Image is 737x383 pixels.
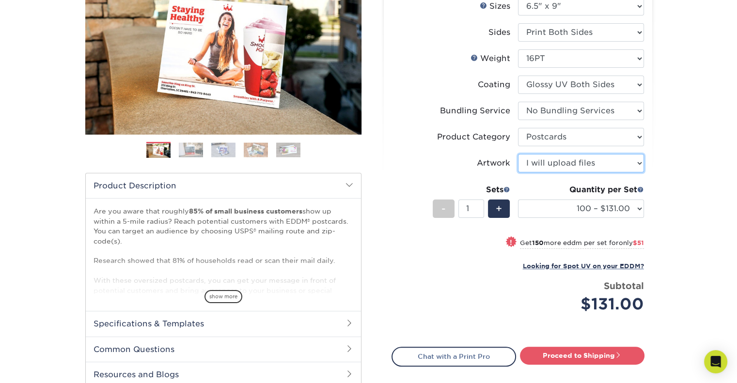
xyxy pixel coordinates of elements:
span: only [619,239,644,246]
div: Product Category [437,131,510,143]
div: Sets [433,184,510,196]
h2: Common Questions [86,337,361,362]
div: Artwork [477,157,510,169]
img: EDDM 02 [179,142,203,157]
h2: Specifications & Templates [86,311,361,336]
div: Open Intercom Messenger [704,350,727,373]
div: $131.00 [525,292,644,316]
span: show more [204,290,242,303]
a: Chat with a Print Pro [392,347,516,366]
strong: Subtotal [604,280,644,291]
div: Bundling Service [440,105,510,117]
strong: 150 [532,239,544,246]
a: Proceed to Shipping [520,347,644,364]
div: Quantity per Set [518,184,644,196]
div: Sizes [480,0,510,12]
small: Get more eddm per set for [520,239,644,249]
div: Sides [488,27,510,38]
div: Weight [470,53,510,64]
strong: 85% of small business customers [189,207,302,215]
span: + [496,201,502,216]
small: Looking for Spot UV on your EDDM? [523,262,644,270]
span: $51 [633,239,644,246]
img: EDDM 04 [244,142,268,157]
img: EDDM 03 [211,142,235,157]
img: EDDM 01 [146,142,171,159]
span: ! [510,237,512,247]
span: - [441,201,446,216]
h2: Product Description [86,173,361,198]
a: Looking for Spot UV on your EDDM? [523,261,644,270]
div: Coating [478,79,510,91]
img: EDDM 05 [276,142,300,157]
